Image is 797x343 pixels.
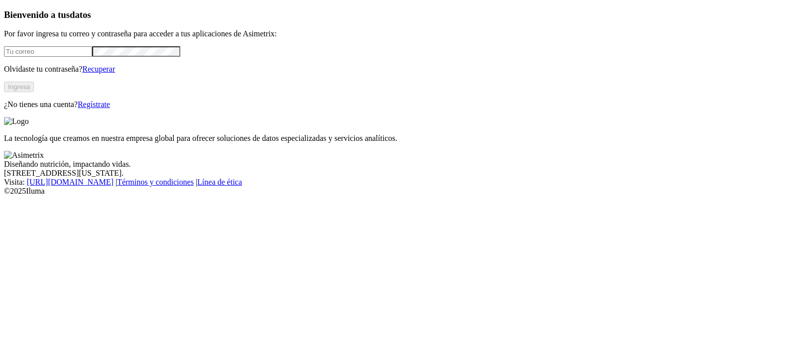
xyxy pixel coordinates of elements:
[4,169,793,178] div: [STREET_ADDRESS][US_STATE].
[4,65,793,74] p: Olvidaste tu contraseña?
[4,9,793,20] h3: Bienvenido a tus
[82,65,115,73] a: Recuperar
[4,178,793,187] div: Visita : | |
[4,82,34,92] button: Ingresa
[4,187,793,196] div: © 2025 Iluma
[197,178,242,186] a: Línea de ética
[4,160,793,169] div: Diseñando nutrición, impactando vidas.
[4,29,793,38] p: Por favor ingresa tu correo y contraseña para acceder a tus aplicaciones de Asimetrix:
[117,178,194,186] a: Términos y condiciones
[27,178,114,186] a: [URL][DOMAIN_NAME]
[4,151,44,160] img: Asimetrix
[4,100,793,109] p: ¿No tienes una cuenta?
[4,117,29,126] img: Logo
[4,134,793,143] p: La tecnología que creamos en nuestra empresa global para ofrecer soluciones de datos especializad...
[70,9,91,20] span: datos
[78,100,110,109] a: Regístrate
[4,46,92,57] input: Tu correo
